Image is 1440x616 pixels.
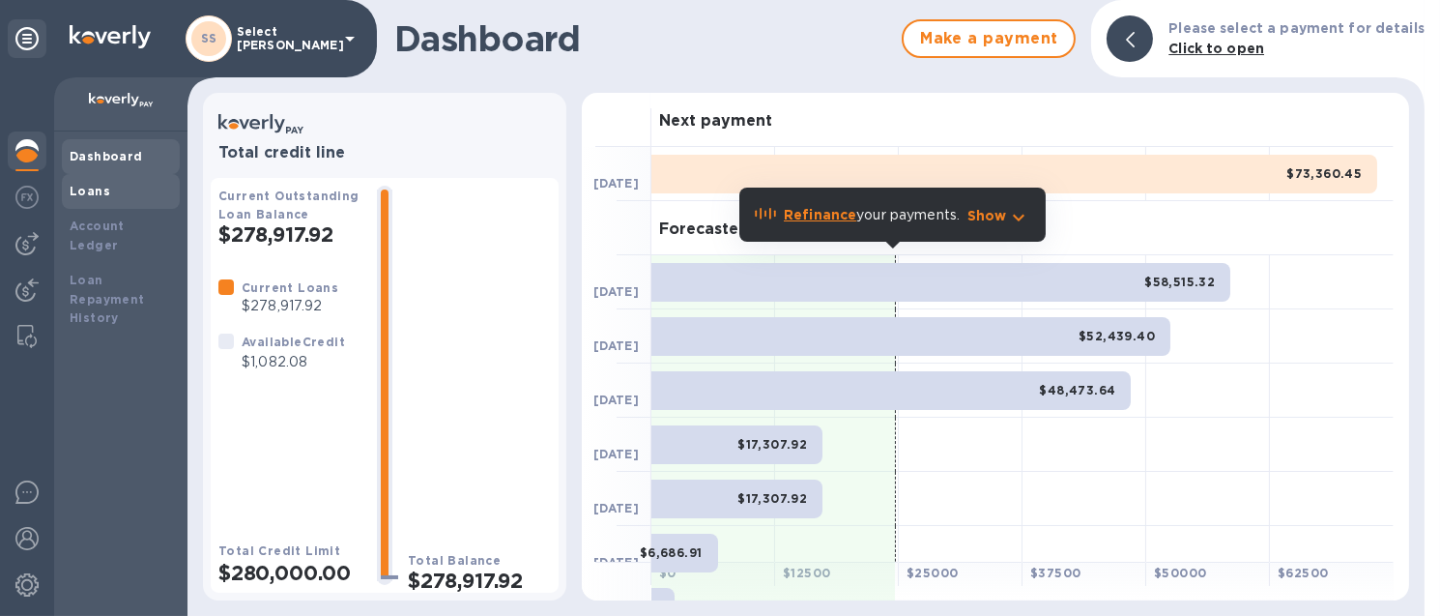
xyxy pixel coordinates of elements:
img: Foreign exchange [15,186,39,209]
b: Total Balance [408,553,501,568]
span: Make a payment [919,27,1058,50]
p: Select [PERSON_NAME] [237,25,333,52]
p: your payments. [784,205,960,225]
b: Account Ledger [70,219,125,252]
b: $17,307.92 [737,437,807,452]
b: Current Outstanding Loan Balance [218,189,360,221]
img: Logo [70,25,151,48]
b: [DATE] [593,393,639,407]
b: $48,473.64 [1039,383,1115,397]
b: Refinance [784,207,856,222]
h2: $278,917.92 [218,222,361,247]
b: [DATE] [593,284,639,299]
b: [DATE] [593,176,639,191]
button: Show [967,206,1030,225]
p: $1,082.08 [242,352,345,372]
b: $689.48 [605,600,659,614]
h3: Next payment [659,112,772,131]
b: Please select a payment for details [1168,20,1425,36]
h2: $280,000.00 [218,561,361,585]
b: $ 37500 [1030,566,1080,580]
b: Dashboard [70,149,143,163]
b: $17,307.92 [737,491,807,506]
b: $ 62500 [1278,566,1328,580]
b: $ 25000 [907,566,958,580]
h3: Forecasted payments [659,220,833,239]
b: [DATE] [593,338,639,353]
b: [DATE] [593,501,639,515]
b: Current Loans [242,280,338,295]
b: Available Credit [242,335,345,349]
h2: $278,917.92 [408,569,551,593]
h3: Total credit line [218,144,551,162]
b: $6,686.91 [640,545,703,560]
button: Make a payment [902,19,1076,58]
b: $ 50000 [1154,566,1206,580]
div: Unpin categories [8,19,46,58]
b: $73,360.45 [1286,166,1362,181]
p: Show [967,206,1007,225]
b: SS [201,31,217,45]
b: $52,439.40 [1079,329,1155,343]
b: Click to open [1168,41,1264,56]
h1: Dashboard [394,18,892,59]
b: Loans [70,184,110,198]
b: [DATE] [593,555,639,570]
b: Total Credit Limit [218,543,340,558]
b: [DATE] [593,447,639,461]
p: $278,917.92 [242,296,338,316]
b: $58,515.32 [1144,275,1215,289]
b: Loan Repayment History [70,273,145,326]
